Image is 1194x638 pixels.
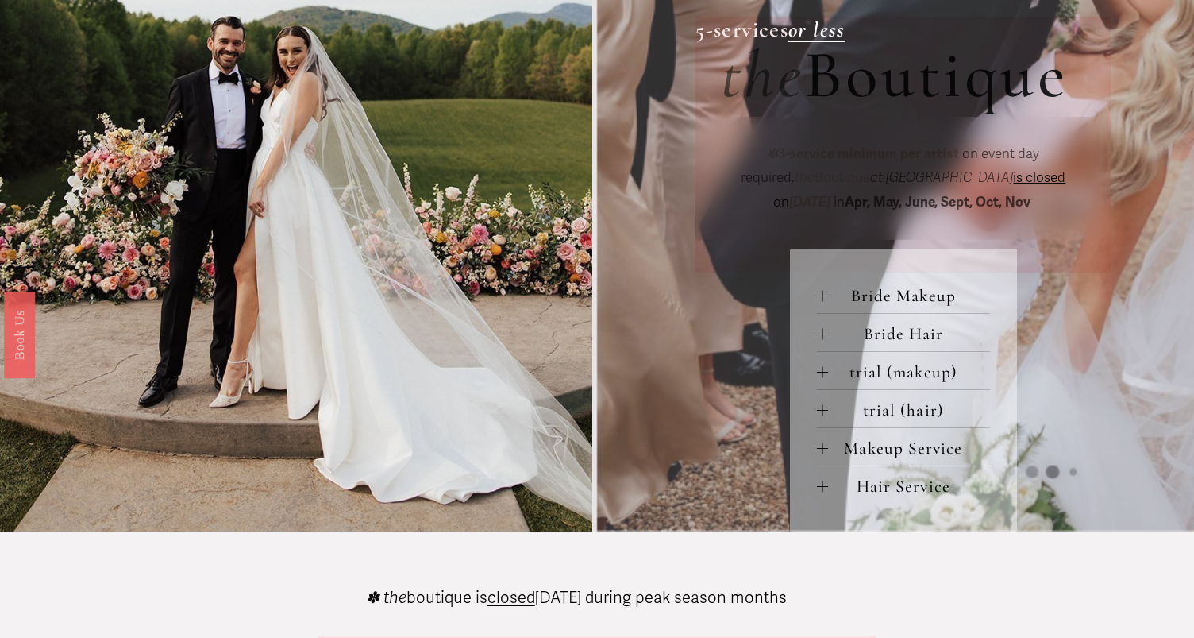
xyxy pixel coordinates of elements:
em: ✽ the [366,588,406,608]
span: in [830,194,1034,211]
strong: Apr, May, June, Sept, Oct, Nov [845,194,1030,211]
span: closed [487,588,535,608]
p: on [721,142,1087,215]
span: trial (makeup) [828,362,989,382]
em: ✽ [767,145,778,162]
em: the [721,34,805,115]
strong: 5-services [695,16,788,43]
button: trial (makeup) [817,352,989,389]
span: Bride Hair [828,323,989,344]
span: is closed [1013,169,1065,186]
button: trial (hair) [817,390,989,427]
strong: 3-service minimum per artist [778,145,959,162]
span: Boutique [804,34,1068,115]
button: Bride Makeup [817,276,989,313]
span: Hair Service [828,476,989,497]
span: Boutique [795,169,870,186]
button: Makeup Service [817,428,989,466]
button: Bride Hair [817,314,989,351]
p: boutique is [DATE] during peak season months [366,590,787,606]
button: Hair Service [817,466,989,504]
span: trial (hair) [828,400,989,420]
em: the [795,169,815,186]
em: at [GEOGRAPHIC_DATA] [870,169,1013,186]
em: [DATE] [789,194,830,211]
span: Makeup Service [828,438,989,458]
a: or less [788,16,845,43]
span: Bride Makeup [828,285,989,306]
a: Book Us [4,291,35,377]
